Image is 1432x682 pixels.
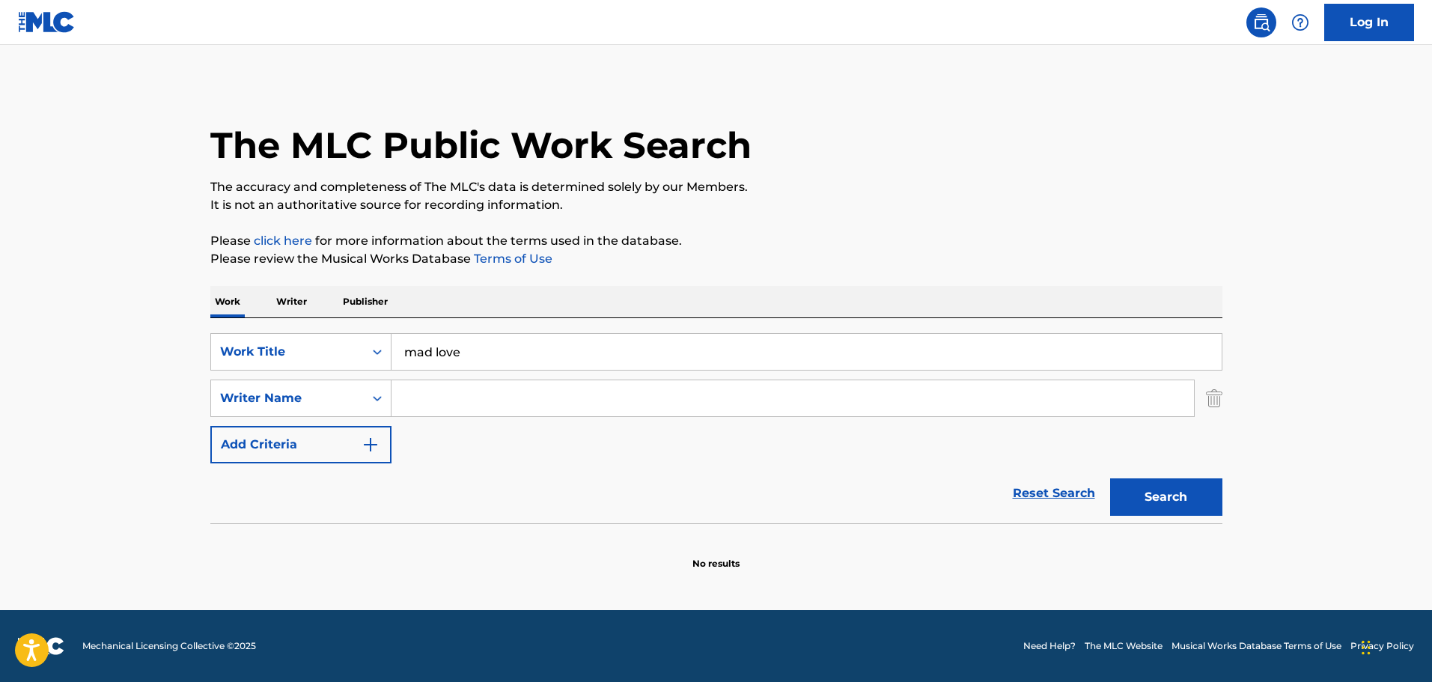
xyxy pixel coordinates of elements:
button: Add Criteria [210,426,391,463]
a: Musical Works Database Terms of Use [1172,639,1341,653]
a: click here [254,234,312,248]
a: Public Search [1246,7,1276,37]
a: Reset Search [1005,477,1103,510]
div: Writer Name [220,389,355,407]
div: Help [1285,7,1315,37]
form: Search Form [210,333,1222,523]
img: logo [18,637,64,655]
a: The MLC Website [1085,639,1163,653]
img: search [1252,13,1270,31]
img: Delete Criterion [1206,380,1222,417]
img: 9d2ae6d4665cec9f34b9.svg [362,436,380,454]
p: The accuracy and completeness of The MLC's data is determined solely by our Members. [210,178,1222,196]
div: Widget de chat [1357,610,1432,682]
a: Need Help? [1023,639,1076,653]
p: Please for more information about the terms used in the database. [210,232,1222,250]
p: Please review the Musical Works Database [210,250,1222,268]
img: MLC Logo [18,11,76,33]
div: Arrastar [1362,625,1371,670]
a: Privacy Policy [1350,639,1414,653]
div: Work Title [220,343,355,361]
span: Mechanical Licensing Collective © 2025 [82,639,256,653]
p: Work [210,286,245,317]
p: Publisher [338,286,392,317]
iframe: Chat Widget [1357,610,1432,682]
p: Writer [272,286,311,317]
h1: The MLC Public Work Search [210,123,752,168]
button: Search [1110,478,1222,516]
p: No results [692,539,740,570]
a: Log In [1324,4,1414,41]
p: It is not an authoritative source for recording information. [210,196,1222,214]
img: help [1291,13,1309,31]
a: Terms of Use [471,252,552,266]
